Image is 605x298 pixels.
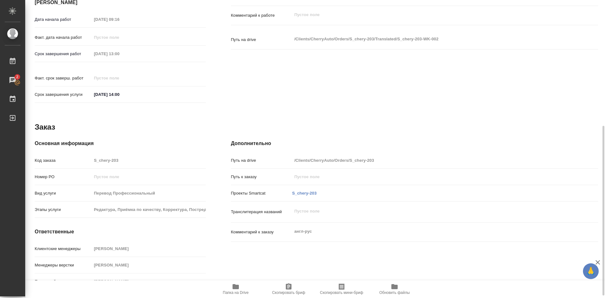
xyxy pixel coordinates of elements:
[262,280,315,298] button: Скопировать бриф
[231,157,292,164] p: Путь на drive
[12,74,22,80] span: 2
[35,262,92,268] p: Менеджеры верстки
[35,228,206,236] h4: Ответственные
[292,191,317,196] a: S_chery-203
[92,49,147,58] input: Пустое поле
[92,73,147,83] input: Пустое поле
[35,34,92,41] p: Факт. дата начала работ
[35,16,92,23] p: Дата начала работ
[292,172,568,181] input: Пустое поле
[92,33,147,42] input: Пустое поле
[272,290,305,295] span: Скопировать бриф
[292,156,568,165] input: Пустое поле
[292,226,568,237] textarea: англ-рус
[92,205,206,214] input: Пустое поле
[35,207,92,213] p: Этапы услуги
[231,174,292,180] p: Путь к заказу
[2,72,24,88] a: 2
[35,246,92,252] p: Клиентские менеджеры
[92,172,206,181] input: Пустое поле
[231,140,598,147] h4: Дополнительно
[379,290,410,295] span: Обновить файлы
[368,280,421,298] button: Обновить файлы
[35,174,92,180] p: Номер РО
[35,122,55,132] h2: Заказ
[315,280,368,298] button: Скопировать мини-бриф
[92,189,206,198] input: Пустое поле
[35,91,92,98] p: Срок завершения услуги
[231,209,292,215] p: Транслитерация названий
[231,229,292,235] p: Комментарий к заказу
[35,190,92,196] p: Вид услуги
[92,15,147,24] input: Пустое поле
[231,37,292,43] p: Путь на drive
[223,290,249,295] span: Папка на Drive
[35,157,92,164] p: Код заказа
[209,280,262,298] button: Папка на Drive
[35,51,92,57] p: Срок завершения работ
[583,263,599,279] button: 🙏
[92,260,206,270] input: Пустое поле
[92,156,206,165] input: Пустое поле
[292,34,568,44] textarea: /Clients/CherryAuto/Orders/S_chery-203/Translated/S_chery-203-WK-002
[92,244,206,253] input: Пустое поле
[231,12,292,19] p: Комментарий к работе
[35,140,206,147] h4: Основная информация
[585,265,596,278] span: 🙏
[320,290,363,295] span: Скопировать мини-бриф
[35,75,92,81] p: Факт. срок заверш. работ
[92,90,147,99] input: ✎ Введи что-нибудь
[35,278,92,285] p: Проектный менеджер
[92,277,206,286] input: Пустое поле
[231,190,292,196] p: Проекты Smartcat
